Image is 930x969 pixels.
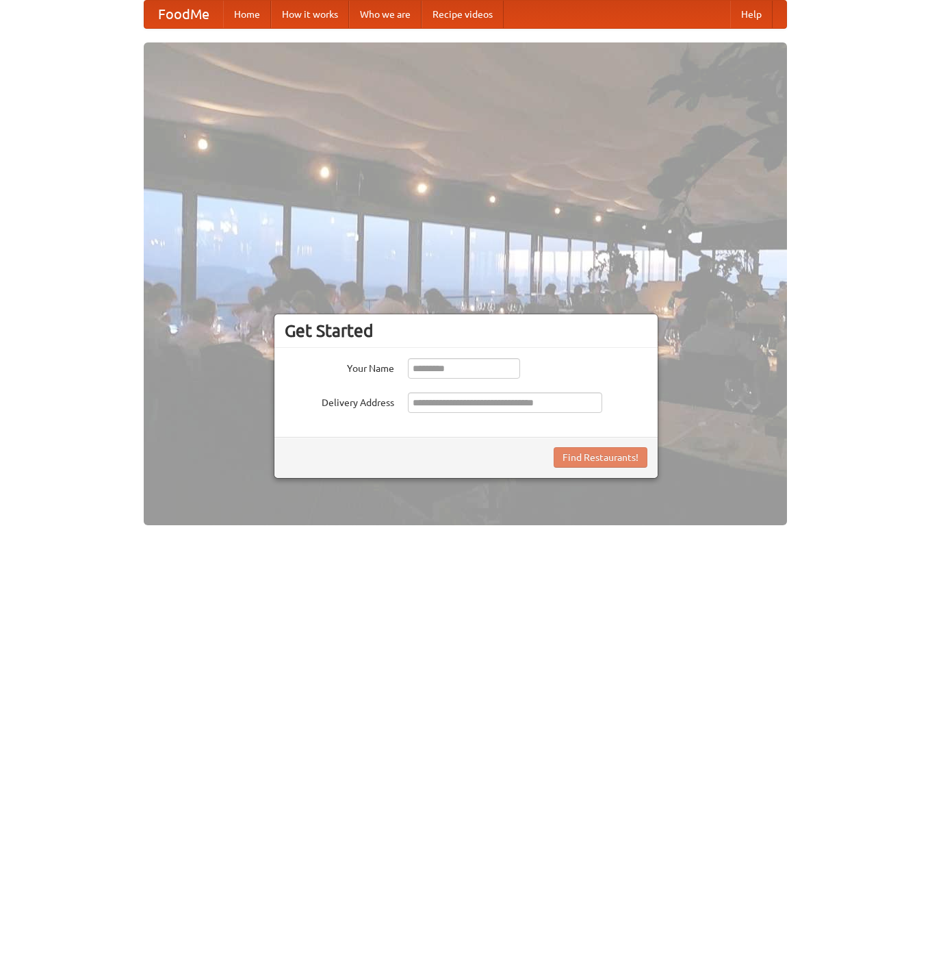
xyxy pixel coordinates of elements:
[730,1,773,28] a: Help
[285,358,394,375] label: Your Name
[271,1,349,28] a: How it works
[554,447,647,468] button: Find Restaurants!
[285,392,394,410] label: Delivery Address
[223,1,271,28] a: Home
[422,1,504,28] a: Recipe videos
[144,1,223,28] a: FoodMe
[285,320,647,341] h3: Get Started
[349,1,422,28] a: Who we are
